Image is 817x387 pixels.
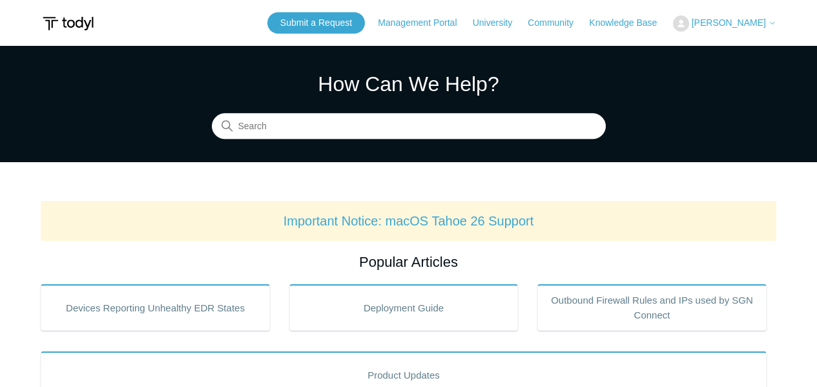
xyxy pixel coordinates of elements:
[673,16,776,32] button: [PERSON_NAME]
[692,17,766,28] span: [PERSON_NAME]
[589,16,670,30] a: Knowledge Base
[267,12,365,34] a: Submit a Request
[212,68,606,99] h1: How Can We Help?
[378,16,470,30] a: Management Portal
[537,284,767,331] a: Outbound Firewall Rules and IPs used by SGN Connect
[284,214,534,228] a: Important Notice: macOS Tahoe 26 Support
[212,114,606,140] input: Search
[473,16,525,30] a: University
[289,284,519,331] a: Deployment Guide
[528,16,586,30] a: Community
[41,12,96,36] img: Todyl Support Center Help Center home page
[41,284,270,331] a: Devices Reporting Unhealthy EDR States
[41,251,776,273] h2: Popular Articles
